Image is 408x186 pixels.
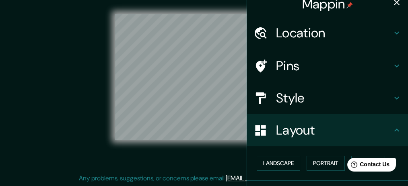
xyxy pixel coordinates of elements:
[247,50,408,82] div: Pins
[307,156,345,171] button: Portrait
[115,14,293,140] canvas: Map
[346,2,353,8] img: pin-icon.png
[276,90,392,106] h4: Style
[247,114,408,146] div: Layout
[276,25,392,41] h4: Location
[247,17,408,49] div: Location
[79,174,326,183] p: Any problems, suggestions, or concerns please email .
[276,58,392,74] h4: Pins
[276,122,392,138] h4: Layout
[336,155,399,177] iframe: Help widget launcher
[226,174,325,182] a: [EMAIL_ADDRESS][DOMAIN_NAME]
[257,156,300,171] button: Landscape
[247,82,408,114] div: Style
